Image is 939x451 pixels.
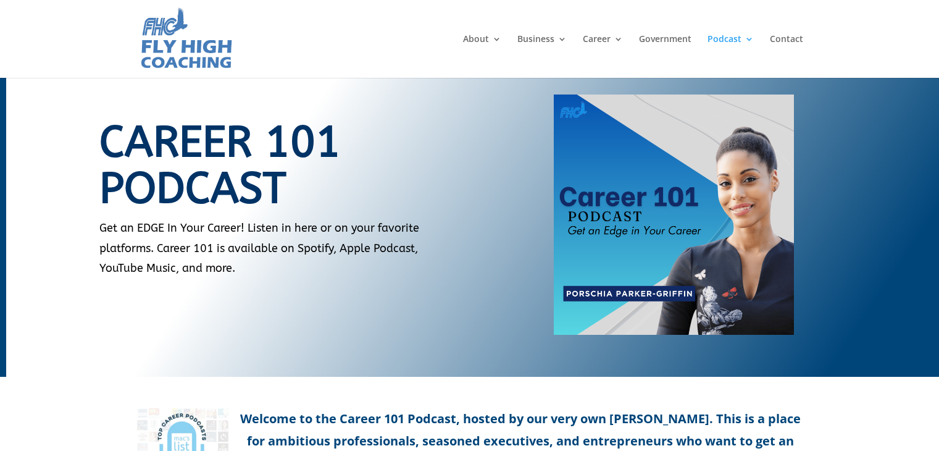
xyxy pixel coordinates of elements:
[463,35,501,78] a: About
[770,35,803,78] a: Contact
[583,35,623,78] a: Career
[554,95,794,335] img: Career 101 Podcast
[99,117,341,214] span: Career 101 Podcast
[99,218,443,278] p: Get an EDGE In Your Career! Listen in here or on your favorite platforms. Career 101 is available...
[707,35,754,78] a: Podcast
[139,6,233,72] img: Fly High Coaching
[517,35,567,78] a: Business
[639,35,691,78] a: Government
